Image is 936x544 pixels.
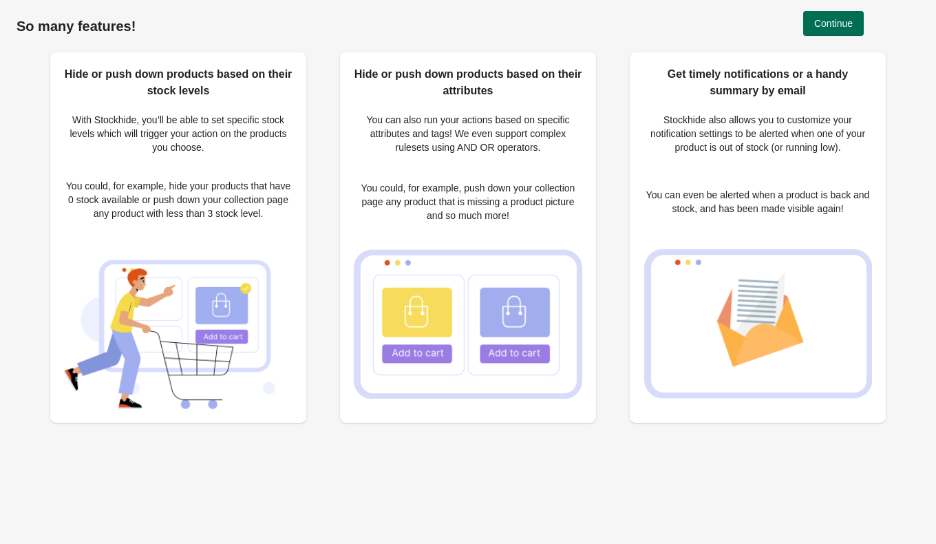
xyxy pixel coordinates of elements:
[64,66,292,99] h2: Hide or push down products based on their stock levels
[354,66,582,99] h2: Hide or push down products based on their attributes
[64,244,292,409] img: Hide or push down products based on their stock levels
[643,66,872,99] h2: Get timely notifications or a handy summary by email
[354,113,582,154] p: You can also run your actions based on specific attributes and tags! We even support complex rule...
[64,179,292,220] p: You could, for example, hide your products that have 0 stock available or push down your collecti...
[643,188,872,216] p: You can even be alerted when a product is back and stock, and has been made visible again!
[354,249,582,399] img: Hide or push down products based on their attributes
[803,11,864,36] button: Continue
[643,249,872,399] img: Get timely notifications or a handy summary by email
[643,113,872,154] p: Stockhide also allows you to customize your notification settings to be alerted when one of your ...
[64,113,292,154] p: With Stockhide, you’ll be able to set specific stock levels which will trigger your action on the...
[814,18,853,29] span: Continue
[354,181,582,222] p: You could, for example, push down your collection page any product that is missing a product pict...
[17,18,919,34] h1: So many features!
